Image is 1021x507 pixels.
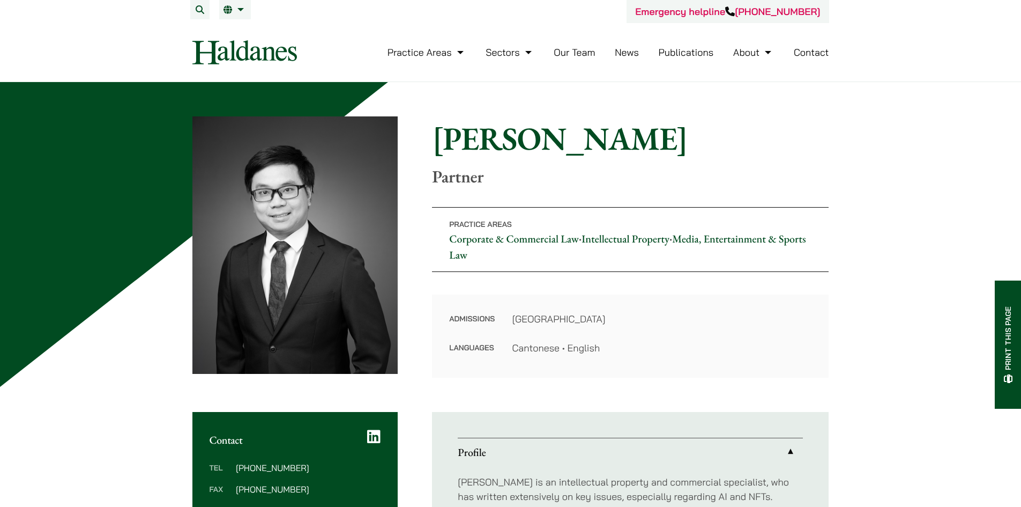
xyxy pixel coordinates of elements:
[432,207,829,272] p: • •
[432,119,829,158] h1: [PERSON_NAME]
[449,312,495,341] dt: Admissions
[458,475,803,504] p: [PERSON_NAME] is an intellectual property and commercial specialist, who has written extensively ...
[449,341,495,355] dt: Languages
[615,46,639,58] a: News
[659,46,714,58] a: Publications
[582,232,669,246] a: Intellectual Property
[554,46,595,58] a: Our Team
[367,429,381,444] a: LinkedIn
[733,46,774,58] a: About
[449,219,512,229] span: Practice Areas
[223,5,247,14] a: EN
[236,464,381,472] dd: [PHONE_NUMBER]
[210,433,381,446] h2: Contact
[432,166,829,187] p: Partner
[449,232,806,262] a: Media, Entertainment & Sports Law
[512,312,811,326] dd: [GEOGRAPHIC_DATA]
[210,485,232,506] dt: Fax
[486,46,534,58] a: Sectors
[512,341,811,355] dd: Cantonese • English
[236,485,381,494] dd: [PHONE_NUMBER]
[635,5,820,18] a: Emergency helpline[PHONE_NUMBER]
[192,40,297,64] img: Logo of Haldanes
[458,438,803,466] a: Profile
[387,46,466,58] a: Practice Areas
[210,464,232,485] dt: Tel
[449,232,579,246] a: Corporate & Commercial Law
[794,46,829,58] a: Contact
